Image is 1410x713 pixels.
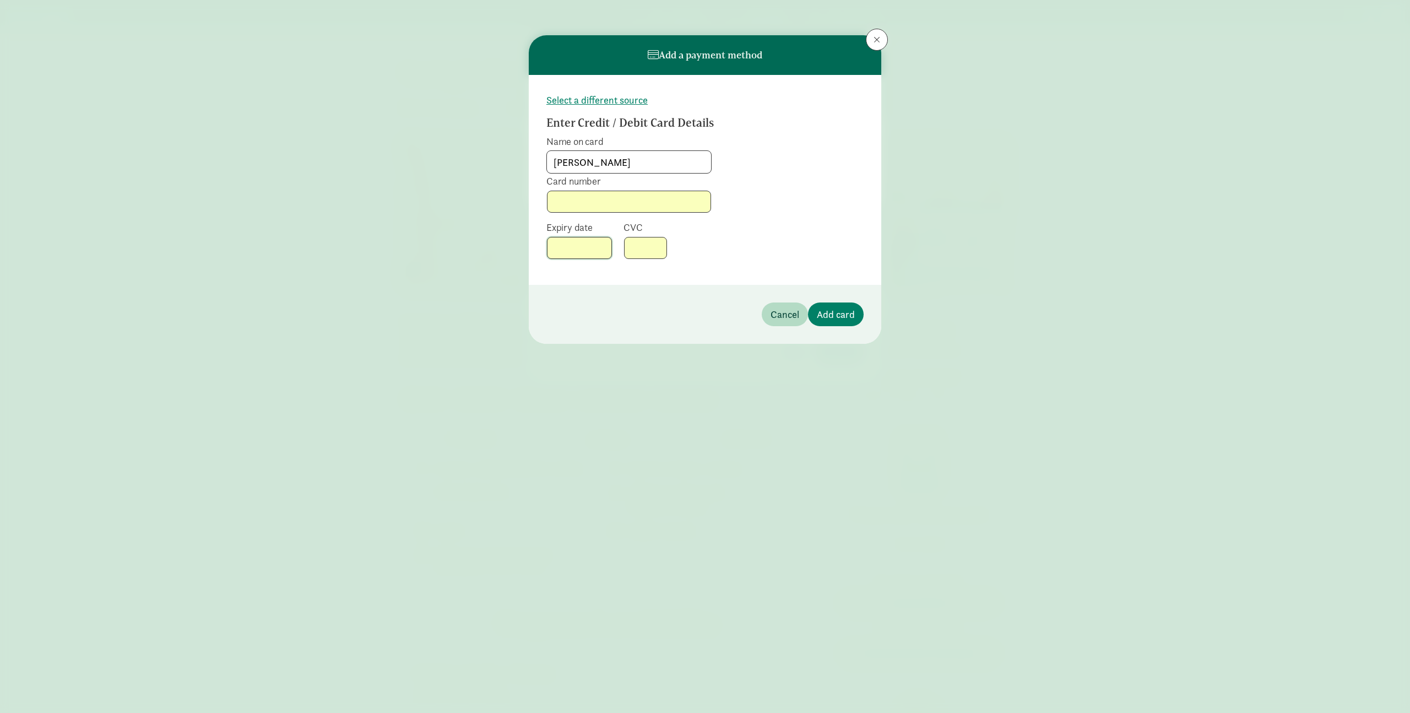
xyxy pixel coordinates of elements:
[546,135,712,148] label: Name on card
[631,242,660,254] iframe: Secure CVC input frame
[762,303,808,326] button: Cancel
[546,221,612,234] label: Expiry date
[554,196,704,208] iframe: Secure card number input frame
[554,242,605,254] iframe: Secure expiration date input frame
[808,303,864,326] button: Add card
[817,307,855,322] span: Add card
[771,307,799,322] span: Cancel
[546,116,824,129] h3: Enter Credit / Debit Card Details
[623,221,668,234] label: CVC
[648,50,762,61] h6: Add a payment method
[546,93,648,107] button: Select a different source
[546,175,712,188] label: Card number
